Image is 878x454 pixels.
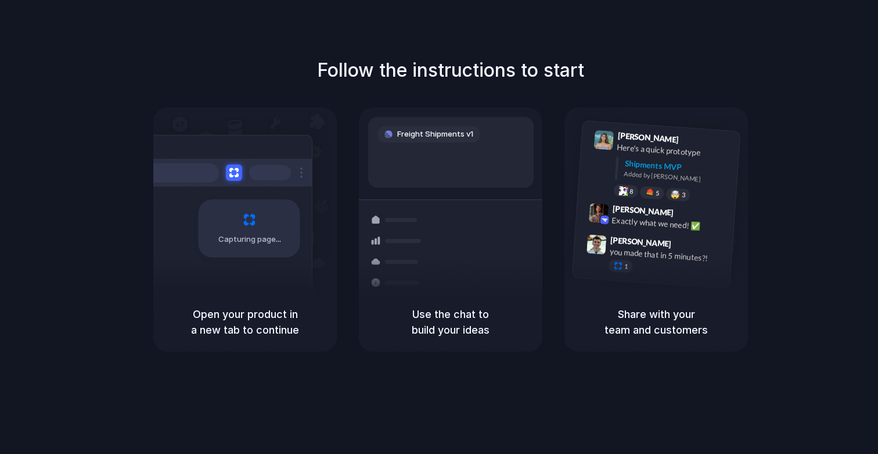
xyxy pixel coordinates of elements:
span: 8 [629,188,634,195]
div: Exactly what we need! ✅ [611,215,728,234]
h1: Follow the instructions to start [317,56,584,84]
div: Here's a quick prototype [617,141,733,161]
h5: Open your product in a new tab to continue [167,306,323,338]
h5: Share with your team and customers [578,306,734,338]
span: 9:42 AM [677,208,701,222]
span: [PERSON_NAME] [617,129,679,146]
span: Capturing page [218,234,283,245]
h5: Use the chat to build your ideas [373,306,528,338]
span: [PERSON_NAME] [610,234,672,251]
span: 3 [682,192,686,198]
div: you made that in 5 minutes?! [609,246,725,266]
span: 1 [624,263,628,270]
span: Freight Shipments v1 [397,128,473,140]
span: 9:47 AM [675,239,699,253]
div: 🤯 [671,191,681,199]
div: Added by [PERSON_NAME] [624,169,731,186]
span: 5 [656,190,660,196]
span: [PERSON_NAME] [612,202,674,219]
span: 9:41 AM [682,135,706,149]
div: Shipments MVP [624,158,732,177]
